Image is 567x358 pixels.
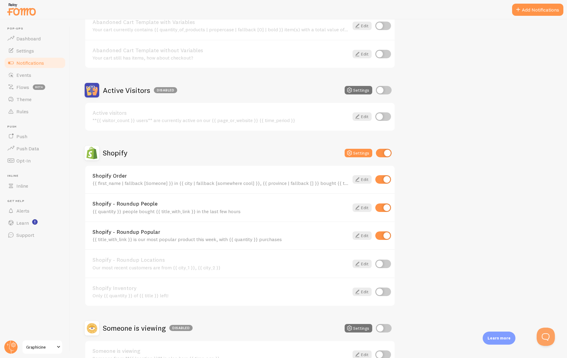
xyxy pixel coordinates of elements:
[4,229,66,241] a: Support
[93,257,349,263] a: Shopify - Roundup Locations
[103,148,127,158] h2: Shopify
[85,146,99,160] img: Shopify
[93,110,349,116] a: Active visitors
[7,125,66,129] span: Push
[16,84,29,90] span: Flows
[4,217,66,229] a: Learn
[93,48,349,53] a: Abandoned Cart Template without Variables
[4,105,66,118] a: Rules
[4,93,66,105] a: Theme
[4,69,66,81] a: Events
[488,335,511,341] p: Learn more
[93,348,349,354] a: Someone is viewing
[103,86,177,95] h2: Active Visitors
[32,219,38,225] svg: <p>Watch New Feature Tutorials!</p>
[353,112,372,121] a: Edit
[85,83,99,97] img: Active Visitors
[4,57,66,69] a: Notifications
[93,229,349,235] a: Shopify - Roundup Popular
[103,323,193,333] h2: Someone is viewing
[93,209,349,214] div: {{ quantity }} people bought {{ title_with_link }} in the last few hours
[16,108,29,114] span: Rules
[93,293,349,298] div: Only {{ quantity }} of {{ title }} left!
[4,45,66,57] a: Settings
[93,201,349,206] a: Shopify - Roundup People
[16,36,41,42] span: Dashboard
[353,50,372,58] a: Edit
[7,174,66,178] span: Inline
[93,55,349,60] div: Your cart still has items, how about checkout?
[93,27,349,32] div: Your cart currently contains {{ quantity_of_products | propercase | fallback [0] | bold }} item(s...
[16,220,29,226] span: Learn
[7,27,66,31] span: Pop-ups
[4,180,66,192] a: Inline
[26,343,55,351] span: Graphicine
[93,237,349,242] div: {{ title_with_link }} is our most popular product this week, with {{ quantity }} purchases
[93,173,349,179] a: Shopify Order
[7,199,66,203] span: Get Help
[4,81,66,93] a: Flows beta
[16,60,44,66] span: Notifications
[93,285,349,291] a: Shopify Inventory
[16,96,32,102] span: Theme
[16,232,34,238] span: Support
[16,133,27,139] span: Push
[483,332,515,345] div: Learn more
[4,130,66,142] a: Push
[16,48,34,54] span: Settings
[16,72,31,78] span: Events
[4,155,66,167] a: Opt-In
[345,324,372,332] button: Settings
[6,2,37,17] img: fomo-relay-logo-orange.svg
[16,183,28,189] span: Inline
[154,87,177,93] div: Disabled
[353,288,372,296] a: Edit
[93,19,349,25] a: Abandoned Cart Template with Variables
[85,321,99,336] img: Someone is viewing
[353,175,372,184] a: Edit
[353,203,372,212] a: Edit
[345,86,372,94] button: Settings
[353,260,372,268] a: Edit
[537,328,555,346] iframe: Help Scout Beacon - Open
[93,265,349,270] div: Our most recent customers are from {{ city_1 }}, {{ city_2 }}
[169,325,193,331] div: Disabled
[22,340,63,354] a: Graphicine
[345,149,372,157] button: Settings
[353,231,372,240] a: Edit
[4,32,66,45] a: Dashboard
[16,145,39,152] span: Push Data
[4,205,66,217] a: Alerts
[93,180,349,186] div: {{ first_name | fallback [Someone] }} in {{ city | fallback [somewhere cool] }}, {{ province | fa...
[33,84,45,90] span: beta
[16,158,31,164] span: Opt-In
[353,22,372,30] a: Edit
[16,208,29,214] span: Alerts
[93,118,349,123] div: **{{ visitor_count }} users** are currently active on our {{ page_or_website }} {{ time_period }}
[4,142,66,155] a: Push Data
